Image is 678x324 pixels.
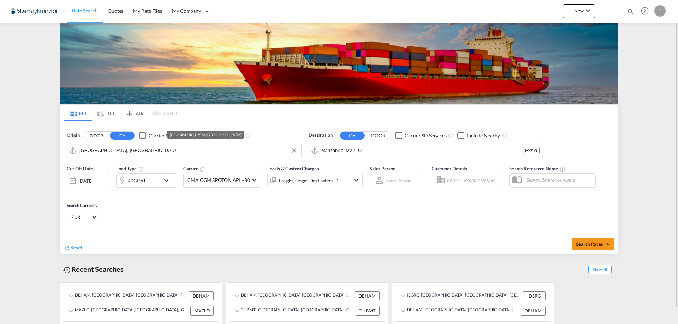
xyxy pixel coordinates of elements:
[125,109,134,115] md-icon: icon-airplane
[340,132,365,140] button: CY
[64,244,82,252] div: icon-refreshReset
[170,131,241,139] div: [GEOGRAPHIC_DATA], [GEOGRAPHIC_DATA]
[395,132,447,139] md-checkbox: Checkbox No Ink
[639,5,654,18] div: Help
[67,143,301,158] md-input-container: Hamburg, DEHAM
[523,291,546,300] div: IDSRG
[138,166,144,172] md-icon: icon-information-outline
[289,145,299,156] button: Clear Input
[385,175,412,185] md-select: Sales Person
[588,265,612,274] span: Show All
[92,105,120,121] md-tab-item: LCL
[432,166,467,171] span: Customer Details
[566,6,574,15] md-icon: icon-plus 400-fg
[63,266,71,274] md-icon: icon-backup-restore
[64,105,177,121] md-pagination-wrapper: Use the left and right arrow keys to navigate between tabs
[71,214,91,220] span: EUR
[64,245,70,251] md-icon: icon-refresh
[67,187,72,197] md-datepicker: Select
[627,8,635,18] div: icon-magnify
[523,175,595,185] input: Search Reference Name
[64,105,92,121] md-tab-item: FCL
[457,132,500,139] md-checkbox: Checkbox No Ink
[370,166,395,171] span: Sales Person
[78,178,93,184] div: [DATE]
[405,132,447,139] div: Carrier SD Services
[654,5,666,17] div: T
[447,175,500,185] input: Enter Customer Details
[190,306,214,315] div: MXZLO
[309,132,333,139] span: Destination
[509,166,565,171] span: Search Reference Name
[605,242,610,247] md-icon: icon-arrow-right
[584,6,592,15] md-icon: icon-chevron-down
[79,145,298,156] input: Search by Port
[139,132,191,139] md-checkbox: Checkbox No Ink
[321,145,523,156] input: Search by Port
[60,23,618,104] img: LCL+%26+FCL+BACKGROUND.png
[60,261,126,277] div: Recent Searches
[71,212,98,222] md-select: Select Currency: € EUREuro
[563,4,595,18] button: icon-plus 400-fgNewicon-chevron-down
[128,176,146,185] div: 40GP x1
[560,166,565,172] md-icon: Your search will be saved by the below given name
[235,291,353,300] div: DEHAM, Hamburg, Germany, Western Europe, Europe
[245,133,251,139] md-icon: Unchecked: Ignores neighbouring ports when fetching rates.Checked : Includes neighbouring ports w...
[523,147,540,154] div: MXZLO
[279,176,339,185] div: Freight Origin Destination Factory Stuffing
[200,166,205,172] md-icon: The selected Trucker/Carrierwill be displayed in the rate results If the rates are from another f...
[189,291,214,300] div: DEHAM
[401,291,521,300] div: IDSRG, Semarang, Indonesia, South East Asia, Asia Pacific
[467,132,500,139] div: Include Nearby
[67,166,93,171] span: Cut Off Date
[355,291,380,300] div: DEHAM
[69,291,187,300] div: DEHAM, Hamburg, Germany, Western Europe, Europe
[352,176,361,184] md-icon: icon-chevron-down
[187,177,250,184] span: CMA CGM SPOTON API +80
[576,241,610,247] span: Search Rates
[67,173,109,188] div: [DATE]
[502,133,508,139] md-icon: Unchecked: Ignores neighbouring ports when fetching rates.Checked : Includes neighbouring ports w...
[84,132,109,140] button: DOOR
[267,166,319,171] span: Locals & Custom Charges
[572,238,614,250] button: Search Ratesicon-arrow-right
[11,3,58,19] img: 9097ab40c0d911ee81d80fb7ec8da167.JPG
[69,306,189,315] div: MXZLO, Manzanillo, Mexico, Mexico & Central America, Americas
[183,166,205,171] span: Carrier
[172,7,201,14] span: My Company
[401,306,519,315] div: DEHAM, Hamburg, Germany, Western Europe, Europe
[116,173,176,188] div: 40GP x1icon-chevron-down
[133,8,162,14] span: My Rate Files
[110,132,135,140] button: CY
[627,8,635,16] md-icon: icon-magnify
[201,132,244,139] md-checkbox: Checkbox No Ink
[108,8,123,14] span: Quotes
[60,121,618,254] div: Origin DOOR CY Checkbox No InkUnchecked: Search for CY (Container Yard) services for all selected...
[149,132,191,139] div: Carrier SD Services
[448,133,454,139] md-icon: Unchecked: Search for CY (Container Yard) services for all selected carriers.Checked : Search for...
[116,166,144,171] span: Load Type
[309,143,543,158] md-input-container: Manzanillo, MXZLO
[120,105,149,121] md-tab-item: AIR
[366,132,391,140] button: DOOR
[356,306,380,315] div: THBMT
[72,7,98,13] span: Rate Search
[70,244,82,250] span: Reset
[521,306,546,315] div: DEHAM
[235,306,354,315] div: THBMT, Bangkok Modern Terminals, Thailand, South East Asia, Asia Pacific
[267,173,363,187] div: Freight Origin Destination Factory Stuffingicon-chevron-down
[566,8,592,13] span: New
[639,5,651,17] span: Help
[67,132,79,139] span: Origin
[67,203,97,208] span: Search Currency
[162,176,174,185] md-icon: icon-chevron-down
